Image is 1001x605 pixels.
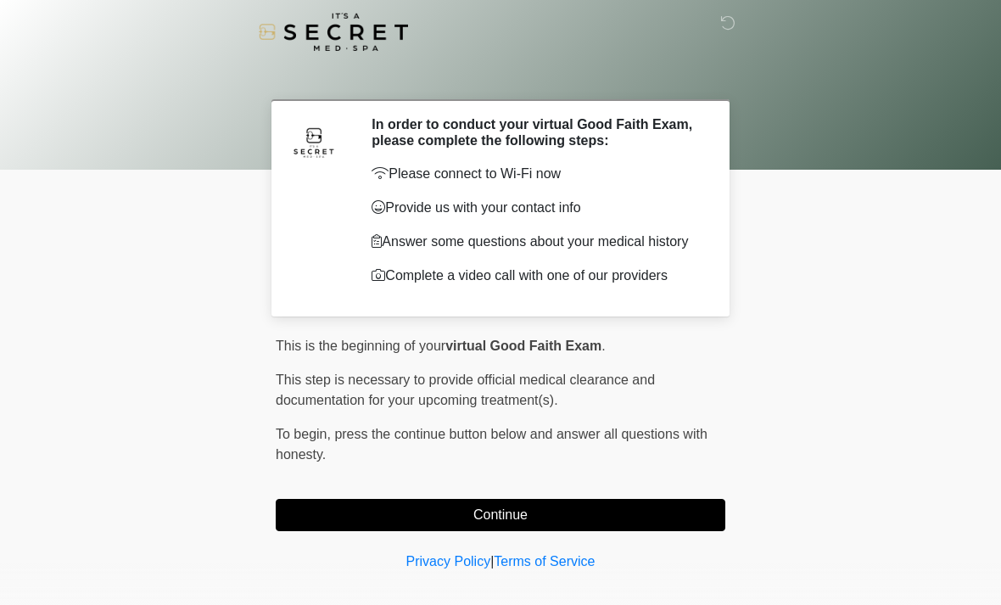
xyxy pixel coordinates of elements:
strong: virtual Good Faith Exam [445,339,601,353]
span: press the continue button below and answer all questions with honesty. [276,427,707,462]
a: Terms of Service [494,554,595,569]
h1: ‎ ‎ [263,61,738,92]
span: To begin, [276,427,334,441]
img: It's A Secret Med Spa Logo [259,13,408,51]
a: Privacy Policy [406,554,491,569]
span: This is the beginning of your [276,339,445,353]
button: Continue [276,499,725,531]
span: . [601,339,605,353]
a: | [490,554,494,569]
p: Answer some questions about your medical history [372,232,700,252]
p: Please connect to Wi-Fi now [372,164,700,184]
span: This step is necessary to provide official medical clearance and documentation for your upcoming ... [276,373,655,407]
h2: In order to conduct your virtual Good Faith Exam, please complete the following steps: [372,116,700,148]
p: Provide us with your contact info [372,198,700,218]
img: Agent Avatar [288,116,339,167]
p: Complete a video call with one of our providers [372,266,700,286]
